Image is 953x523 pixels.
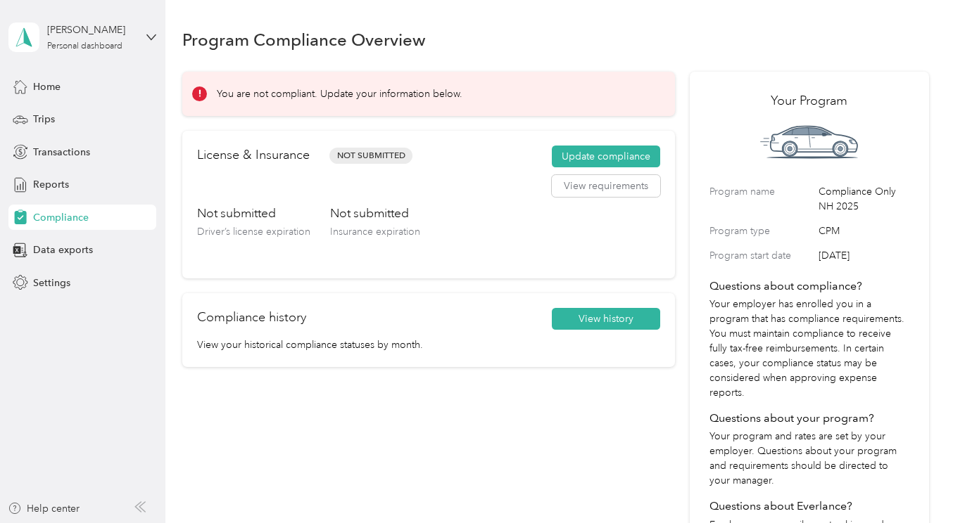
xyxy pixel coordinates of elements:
button: Update compliance [552,146,660,168]
div: [PERSON_NAME] [47,22,135,37]
h3: Not submitted [197,205,310,222]
span: Not Submitted [329,148,412,164]
span: Home [33,79,61,94]
span: Compliance [33,210,89,225]
button: View requirements [552,175,660,198]
h1: Program Compliance Overview [182,32,426,47]
label: Program start date [709,248,814,263]
h4: Questions about Everlance? [709,498,909,515]
h3: Not submitted [330,205,420,222]
h2: Your Program [709,91,909,110]
h4: Questions about compliance? [709,278,909,295]
h4: Questions about your program? [709,410,909,427]
label: Program name [709,184,814,214]
label: Program type [709,224,814,238]
button: Help center [8,501,80,516]
span: [DATE] [819,248,909,263]
span: CPM [819,224,909,238]
span: Driver’s license expiration [197,226,310,238]
span: Transactions [33,145,90,160]
iframe: Everlance-gr Chat Button Frame [874,444,953,523]
span: Trips [33,112,55,127]
h2: License & Insurance [197,146,310,164]
span: Reports [33,177,69,192]
span: Data exports [33,243,93,257]
span: Compliance Only NH 2025 [819,184,909,214]
span: Insurance expiration [330,226,420,238]
p: Your employer has enrolled you in a program that has compliance requirements. You must maintain c... [709,297,909,400]
p: View your historical compliance statuses by month. [197,337,660,352]
span: Settings [33,276,70,290]
button: View history [552,308,660,330]
div: Personal dashboard [47,42,122,51]
p: You are not compliant. Update your information below. [217,86,462,101]
h2: Compliance history [197,308,306,327]
p: Your program and rates are set by your employer. Questions about your program and requirements sh... [709,429,909,488]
